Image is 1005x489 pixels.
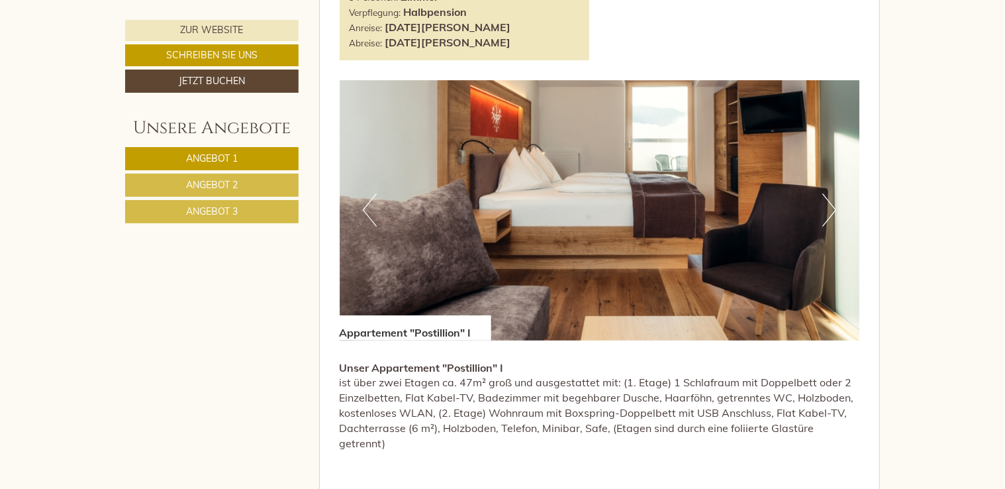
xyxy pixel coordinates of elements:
span: Angebot 2 [186,179,238,191]
strong: Unser Appartement "Postillion" I [340,361,504,374]
b: [DATE][PERSON_NAME] [385,21,511,34]
div: Unsere Angebote [125,116,299,140]
img: image [340,80,860,341]
small: Verpflegung: [350,7,401,18]
span: Angebot 3 [186,205,238,217]
div: Appartement "Postillion" I [340,315,491,341]
b: Halbpension [404,5,467,19]
small: Abreise: [350,37,383,48]
button: Next [822,193,836,227]
b: [DATE][PERSON_NAME] [385,36,511,49]
a: Schreiben Sie uns [125,44,299,66]
button: Previous [363,193,377,227]
p: ist über zwei Etagen ca. 47m² groß und ausgestattet mit: (1. Etage) 1 Schlafraum mit Doppelbett o... [340,360,860,451]
a: Zur Website [125,20,299,41]
span: Angebot 1 [186,152,238,164]
a: Jetzt buchen [125,70,299,93]
small: Anreise: [350,22,383,33]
